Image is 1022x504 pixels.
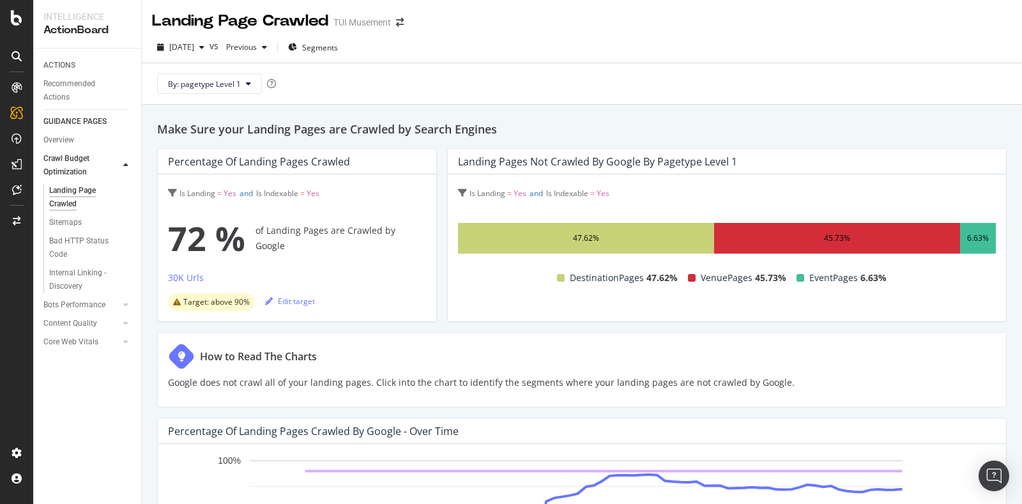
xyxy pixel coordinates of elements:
[224,188,236,199] span: Yes
[157,120,1007,138] h2: Make Sure your Landing Pages are Crawled by Search Engines
[755,270,786,286] span: 45.73%
[49,266,122,293] div: Internal Linking - Discovery
[210,40,221,52] span: vs
[43,134,132,147] a: Overview
[570,270,644,286] span: DestinationPages
[43,115,132,128] a: GUIDANCE PAGES
[43,59,132,72] a: ACTIONS
[333,16,391,29] div: TUI Musement
[43,152,110,179] div: Crawl Budget Optimization
[300,188,305,199] span: =
[200,349,317,364] div: How to Read The Charts
[183,298,250,306] span: Target: above 90%
[43,77,132,104] a: Recommended Actions
[221,37,272,57] button: Previous
[265,291,315,311] button: Edit target
[43,59,75,72] div: ACTIONS
[217,188,222,199] span: =
[43,23,131,38] div: ActionBoard
[168,425,459,438] div: Percentage of Landing Pages Crawled by Google - Over Time
[396,18,404,27] div: arrow-right-arrow-left
[152,37,210,57] button: [DATE]
[43,317,119,330] a: Content Quality
[590,188,595,199] span: =
[43,298,105,312] div: Bots Performance
[701,270,752,286] span: VenuePages
[179,188,215,199] span: Is Landing
[240,188,253,199] span: and
[307,188,319,199] span: Yes
[157,73,262,94] button: By: pagetype Level 1
[168,155,350,168] div: Percentage of Landing Pages Crawled
[43,134,74,147] div: Overview
[43,317,97,330] div: Content Quality
[507,188,512,199] span: =
[152,10,328,32] div: Landing Page Crawled
[168,79,241,89] span: By: pagetype Level 1
[458,155,737,168] div: Landing Pages not Crawled by Google by pagetype Level 1
[49,266,132,293] a: Internal Linking - Discovery
[43,335,98,349] div: Core Web Vitals
[49,234,121,261] div: Bad HTTP Status Code
[530,188,543,199] span: and
[646,270,678,286] span: 47.62%
[967,231,989,246] div: 6.63%
[168,270,204,291] button: 30K Urls
[514,188,526,199] span: Yes
[49,184,132,211] a: Landing Page Crawled
[168,213,245,264] span: 72 %
[979,461,1009,491] div: Open Intercom Messenger
[283,37,343,57] button: Segments
[218,456,241,466] text: 100%
[49,216,82,229] div: Sitemaps
[597,188,609,199] span: Yes
[168,271,204,284] div: 30K Urls
[43,77,120,104] div: Recommended Actions
[265,296,315,307] div: Edit target
[169,42,194,52] span: 2025 Sep. 13th
[573,231,599,246] div: 47.62%
[302,42,338,53] span: Segments
[469,188,505,199] span: Is Landing
[546,188,588,199] span: Is Indexable
[824,231,850,246] div: 45.73%
[43,335,119,349] a: Core Web Vitals
[809,270,858,286] span: EventPages
[49,184,120,211] div: Landing Page Crawled
[43,298,119,312] a: Bots Performance
[860,270,887,286] span: 6.63%
[43,115,107,128] div: GUIDANCE PAGES
[49,234,132,261] a: Bad HTTP Status Code
[256,188,298,199] span: Is Indexable
[49,216,132,229] a: Sitemaps
[168,213,426,264] div: of Landing Pages are Crawled by Google
[221,42,257,52] span: Previous
[43,10,131,23] div: Intelligence
[43,152,119,179] a: Crawl Budget Optimization
[168,375,795,390] p: Google does not crawl all of your landing pages. Click into the chart to identify the segments wh...
[168,293,255,311] div: warning label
